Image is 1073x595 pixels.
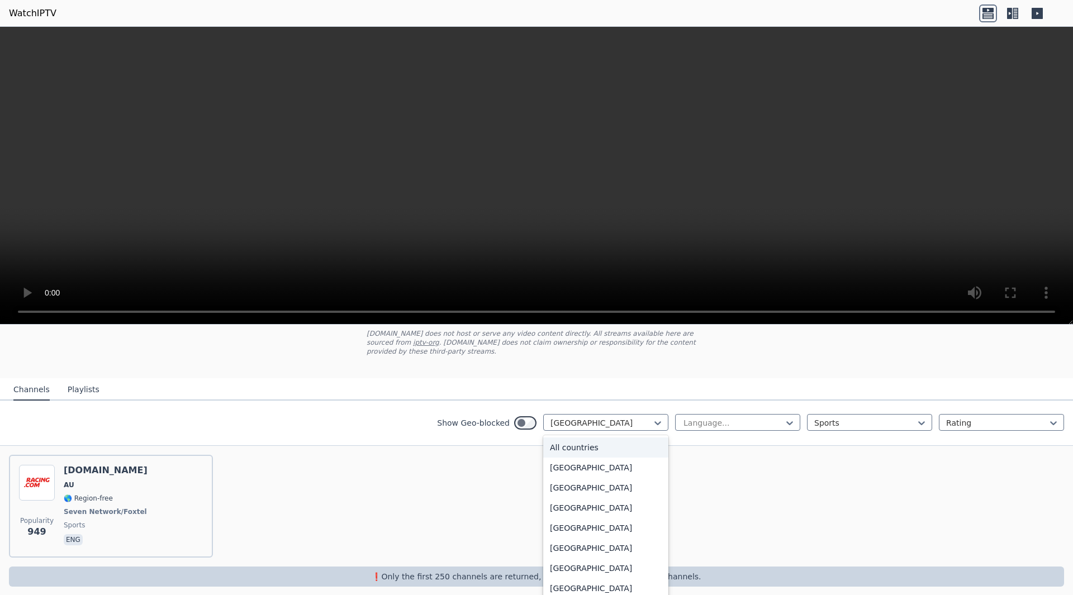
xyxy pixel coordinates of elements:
[64,465,149,476] h6: [DOMAIN_NAME]
[64,521,85,530] span: sports
[543,498,668,518] div: [GEOGRAPHIC_DATA]
[543,478,668,498] div: [GEOGRAPHIC_DATA]
[437,417,510,429] label: Show Geo-blocked
[20,516,54,525] span: Popularity
[543,518,668,538] div: [GEOGRAPHIC_DATA]
[64,534,83,545] p: eng
[367,329,706,356] p: [DOMAIN_NAME] does not host or serve any video content directly. All streams available here are s...
[543,558,668,578] div: [GEOGRAPHIC_DATA]
[543,538,668,558] div: [GEOGRAPHIC_DATA]
[19,465,55,501] img: Racing.com
[64,480,74,489] span: AU
[413,339,439,346] a: iptv-org
[27,525,46,539] span: 949
[64,494,113,503] span: 🌎 Region-free
[68,379,99,401] button: Playlists
[543,437,668,458] div: All countries
[64,507,147,516] span: Seven Network/Foxtel
[543,458,668,478] div: [GEOGRAPHIC_DATA]
[9,7,56,20] a: WatchIPTV
[13,379,50,401] button: Channels
[13,571,1060,582] p: ❗️Only the first 250 channels are returned, use the filters to narrow down channels.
